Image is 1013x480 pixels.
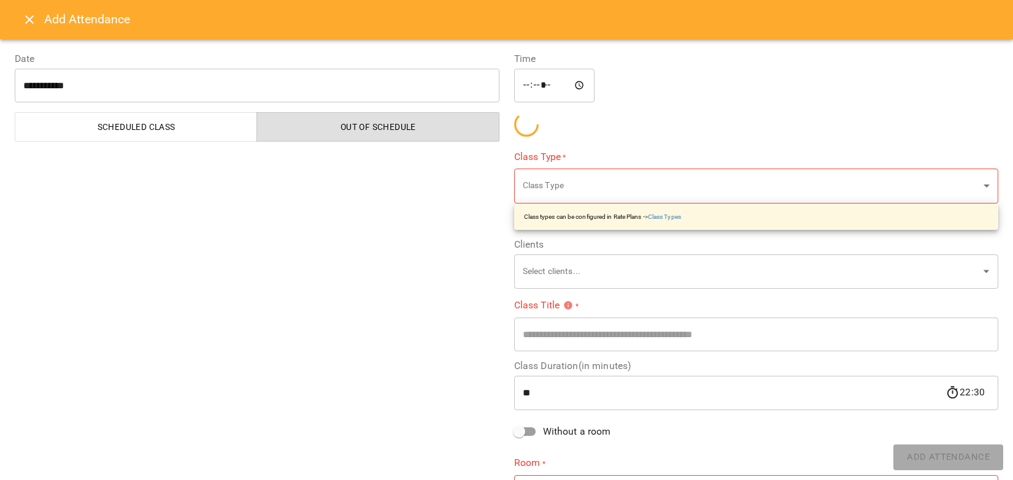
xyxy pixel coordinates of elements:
p: Class Type [523,180,979,192]
button: Scheduled class [15,112,257,142]
span: Out of Schedule [264,120,491,134]
span: Scheduled class [23,120,250,134]
label: Time [514,54,999,64]
label: Clients [514,240,999,250]
div: Class Type [514,169,999,204]
p: Select clients... [523,265,979,278]
svg: Please specify class title or select clients [563,300,573,310]
div: Select clients... [514,254,999,289]
button: Close [15,5,44,34]
span: Without a room [543,424,611,439]
p: Class types can be configured in Rate Plans -> [524,212,681,221]
label: Class Duration(in minutes) [514,361,999,371]
span: Class Title [514,300,574,310]
a: Class Types [648,213,681,220]
label: Class Type [514,150,999,164]
h6: Add Attendance [44,10,998,29]
button: Out of Schedule [256,112,499,142]
label: Date [15,54,499,64]
label: Room [514,456,999,470]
